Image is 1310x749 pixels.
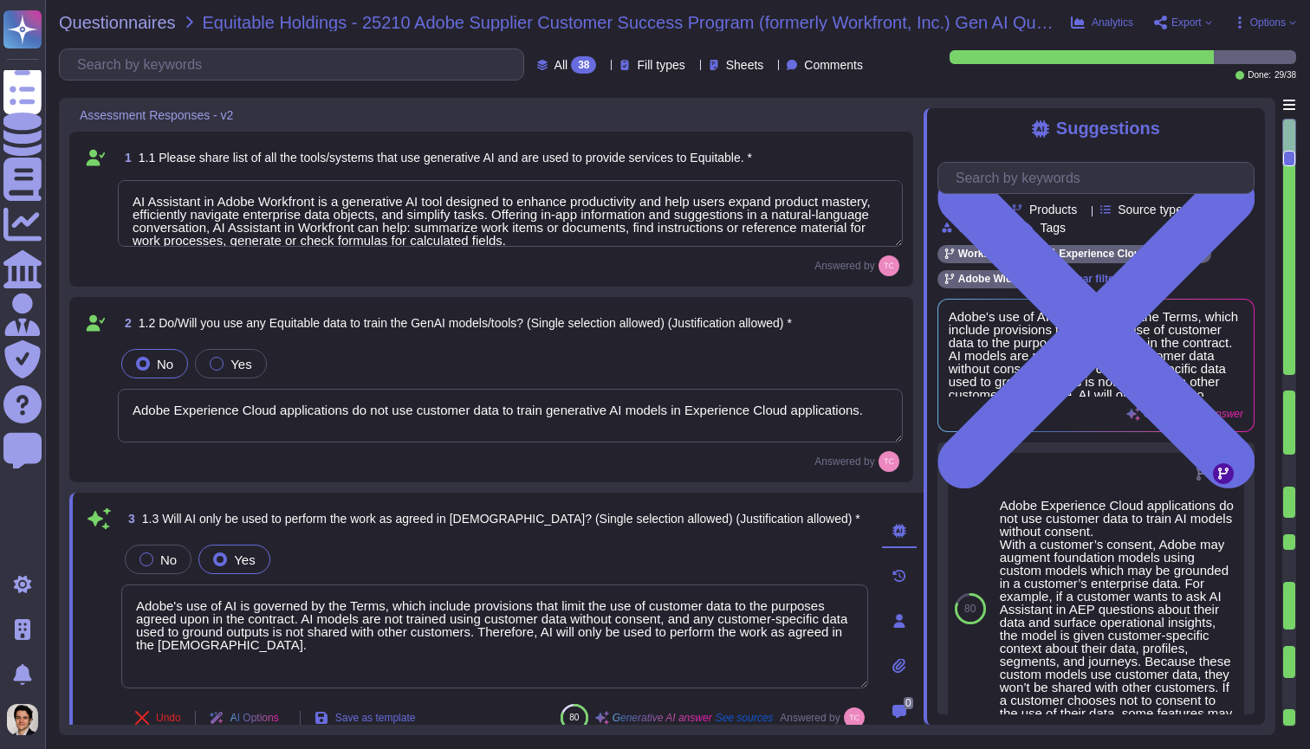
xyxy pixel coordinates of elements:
[139,316,792,330] span: 1.2 Do/Will you use any Equitable data to train the GenAI models/tools? (Single selection allowed...
[1092,17,1133,28] span: Analytics
[780,713,840,723] span: Answered by
[804,59,863,71] span: Comments
[157,357,173,371] span: No
[121,513,135,525] span: 3
[335,713,416,723] span: Save as template
[68,49,523,80] input: Search by keywords
[301,701,430,735] button: Save as template
[879,255,899,276] img: user
[613,713,712,723] span: Generative AI answer
[844,707,865,728] img: user
[121,701,195,735] button: Undo
[59,14,176,31] span: Questionnaires
[879,451,899,472] img: user
[569,713,579,722] span: 80
[726,59,764,71] span: Sheets
[1071,16,1133,29] button: Analytics
[1171,17,1202,28] span: Export
[904,697,913,709] span: 0
[947,163,1254,193] input: Search by keywords
[571,56,596,74] div: 38
[230,357,251,371] span: Yes
[230,713,279,723] span: AI Options
[142,512,860,526] span: 1.3 Will AI only be used to perform the work as agreed in [DEMOGRAPHIC_DATA]? (Single selection a...
[202,14,1057,31] span: Equitable Holdings - 25210 Adobe Supplier Customer Success Program (formerly Workfront, Inc.) Gen...
[118,389,903,442] textarea: Adobe Experience Cloud applications do not use customer data to train generative AI models in Exp...
[156,713,181,723] span: Undo
[118,152,132,164] span: 1
[1000,499,1237,733] div: Adobe Experience Cloud applications do not use customer data to train AI models without consent. ...
[118,317,132,329] span: 2
[637,59,684,71] span: Fill types
[7,704,38,735] img: user
[3,701,50,739] button: user
[964,604,976,614] span: 80
[139,151,752,165] span: 1.1 Please share list of all the tools/systems that use generative AI and are used to provide ser...
[716,713,774,723] span: See sources
[554,59,568,71] span: All
[814,456,874,467] span: Answered by
[1248,71,1271,80] span: Done:
[121,584,868,688] textarea: Adobe's use of AI is governed by the Terms, which include provisions that limit the use of custom...
[118,180,903,247] textarea: AI Assistant in Adobe Workfront is a generative AI tool designed to enhance productivity and help...
[814,261,874,271] span: Answered by
[1274,71,1296,80] span: 29 / 38
[1250,17,1286,28] span: Options
[234,552,255,567] span: Yes
[160,552,177,567] span: No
